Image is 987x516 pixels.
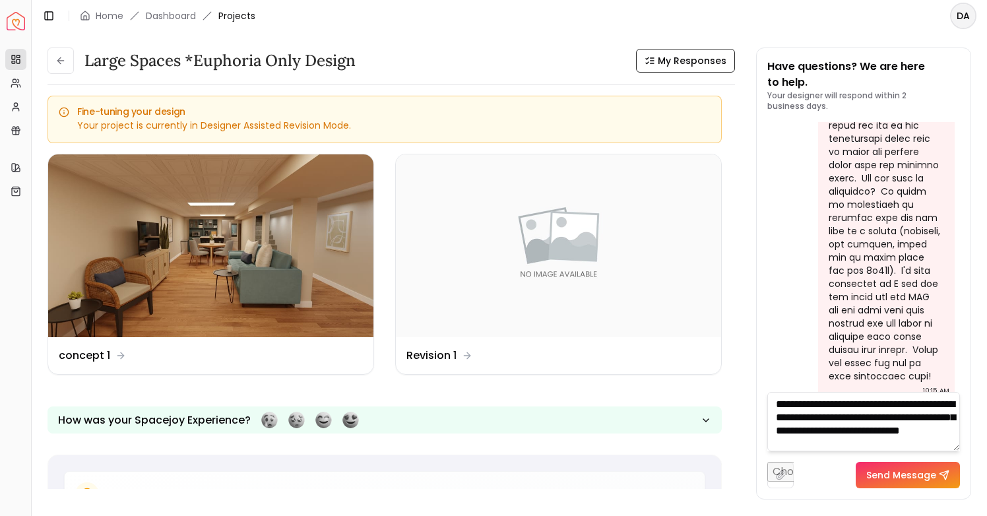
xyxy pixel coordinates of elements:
[146,9,196,22] a: Dashboard
[923,384,949,397] div: 10:15 AM
[48,154,374,375] a: concept 1concept 1
[84,50,356,71] h3: Large Spaces *Euphoria Only design
[80,9,255,22] nav: breadcrumb
[59,119,711,132] div: Your project is currently in Designer Assisted Revision Mode.
[767,59,960,90] p: Have questions? We are here to help.
[218,9,255,22] span: Projects
[7,12,25,30] a: Spacejoy
[7,12,25,30] img: Spacejoy Logo
[950,3,976,29] button: DA
[107,485,279,503] h5: Need Help with Your Design?
[58,412,251,428] p: How was your Spacejoy Experience?
[636,49,735,73] button: My Responses
[59,348,110,364] dd: concept 1
[48,406,722,434] button: How was your Spacejoy Experience?Feeling terribleFeeling badFeeling goodFeeling awesome
[96,9,123,22] a: Home
[658,54,726,67] span: My Responses
[856,462,960,488] button: Send Message
[48,154,373,337] img: concept 1
[767,90,960,112] p: Your designer will respond within 2 business days.
[59,107,711,116] h5: Fine-tuning your design
[951,4,975,28] span: DA
[406,348,457,364] dd: Revision 1
[396,154,721,337] img: Revision 1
